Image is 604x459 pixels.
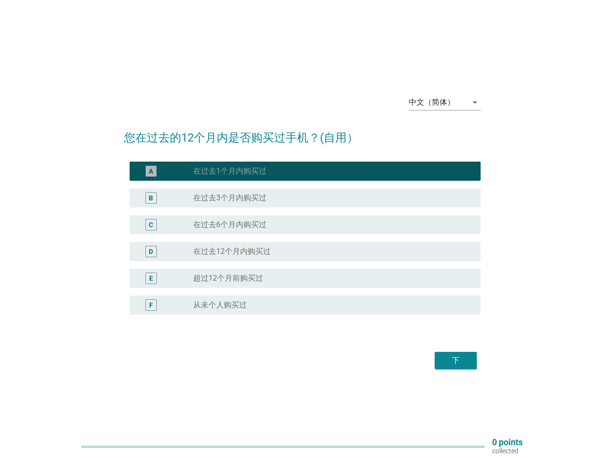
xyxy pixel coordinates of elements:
[193,166,266,176] label: 在过去1个月内购买过
[492,447,523,455] p: collected
[124,120,481,146] h2: 您在过去的12个月内是否购买过手机？(自用）
[193,220,266,229] label: 在过去6个月内购买过
[149,166,153,176] div: A
[149,247,153,257] div: D
[435,352,477,369] button: 下
[469,97,481,108] i: arrow_drop_down
[149,193,153,203] div: B
[149,273,153,284] div: E
[409,98,455,107] div: 中文（简体）
[492,438,523,447] p: 0 points
[149,220,153,230] div: C
[149,300,153,310] div: F
[193,193,266,203] label: 在过去3个月内购买过
[442,355,469,366] div: 下
[193,247,271,256] label: 在过去12个月内购买过
[193,300,247,310] label: 从未个人购买过
[193,273,263,283] label: 超过12个月前购买过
